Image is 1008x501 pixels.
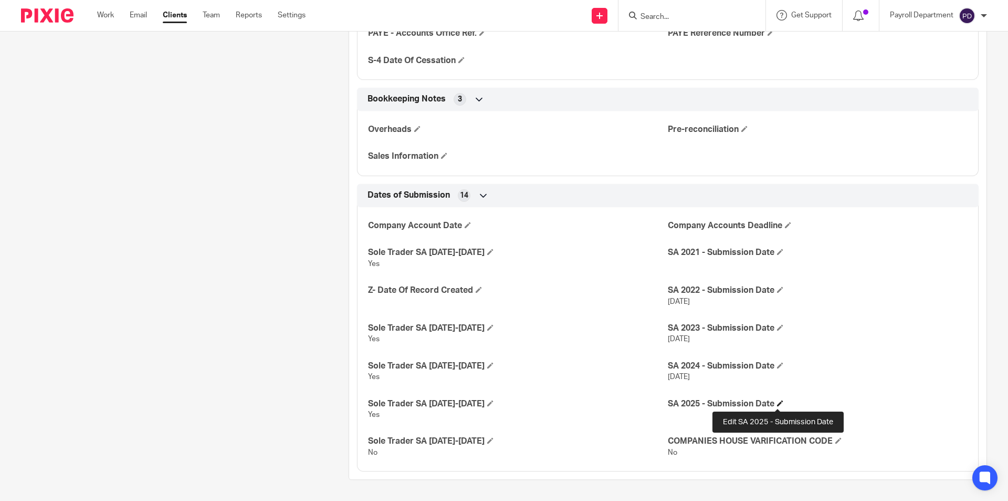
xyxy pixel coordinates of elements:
h4: SA 2021 - Submission Date [668,247,968,258]
span: No [668,449,677,456]
h4: Sole Trader SA [DATE]-[DATE] [368,247,668,258]
h4: COMPANIES HOUSE VARIFICATION CODE [668,436,968,447]
h4: SA 2023 - Submission Date [668,323,968,334]
span: No [368,449,377,456]
span: Bookkeeping Notes [367,94,446,105]
h4: Sole Trader SA [DATE]-[DATE] [368,323,668,334]
span: [DATE] [668,335,690,343]
span: [DATE] [668,373,690,381]
h4: Sole Trader SA [DATE]-[DATE] [368,398,668,410]
span: Yes [368,260,380,268]
h4: SA 2024 - Submission Date [668,361,968,372]
h4: Company Account Date [368,220,668,231]
img: Pixie [21,8,73,23]
h4: Sales Information [368,151,668,162]
h4: PAYE - Accounts Office Ref. [368,28,668,39]
h4: Overheads [368,124,668,135]
h4: SA 2025 - Submission Date [668,398,968,410]
a: Email [130,10,147,21]
h4: SA 2022 - Submission Date [668,285,968,296]
span: 14 [460,190,468,201]
a: Team [203,10,220,21]
h4: S-4 Date Of Cessation [368,55,668,66]
h4: Pre-reconciliation [668,124,968,135]
h4: PAYE Reference Number [668,28,968,39]
span: [DATE] [668,298,690,305]
h4: Z- Date Of Record Created [368,285,668,296]
a: Reports [236,10,262,21]
span: Yes [368,373,380,381]
input: Search [639,13,734,22]
a: Work [97,10,114,21]
h4: Sole Trader SA [DATE]-[DATE] [368,436,668,447]
img: svg%3E [959,7,975,24]
span: Yes [368,411,380,418]
h4: Sole Trader SA [DATE]-[DATE] [368,361,668,372]
span: Yes [368,335,380,343]
span: 3 [458,94,462,105]
span: Get Support [791,12,832,19]
p: Payroll Department [890,10,953,21]
a: Clients [163,10,187,21]
a: Settings [278,10,306,21]
h4: Company Accounts Deadline [668,220,968,231]
span: Dates of Submission [367,190,450,201]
